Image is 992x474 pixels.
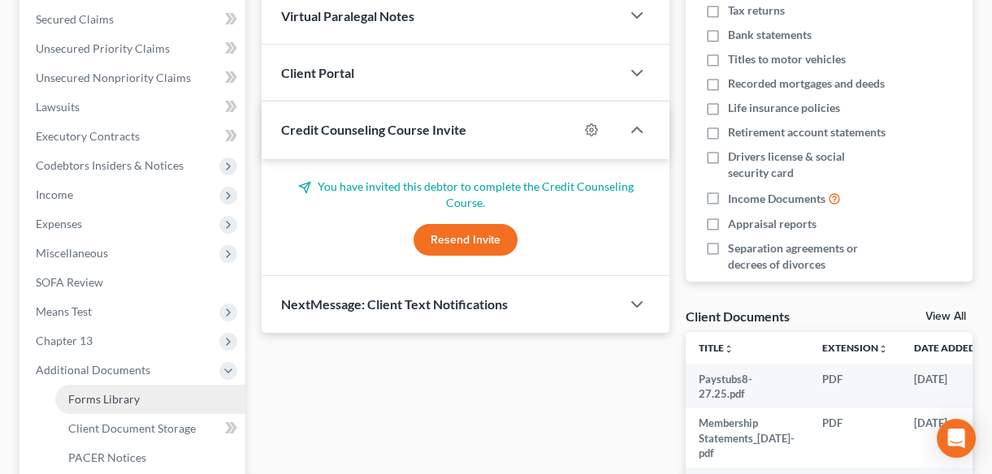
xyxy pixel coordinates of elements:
[36,158,184,172] span: Codebtors Insiders & Notices
[68,392,140,406] span: Forms Library
[822,342,888,354] a: Extensionunfold_more
[36,217,82,231] span: Expenses
[68,421,196,435] span: Client Document Storage
[23,268,245,297] a: SOFA Review
[36,275,103,289] span: SOFA Review
[728,51,846,67] span: Titles to motor vehicles
[23,5,245,34] a: Secured Claims
[728,27,812,43] span: Bank statements
[36,304,92,318] span: Means Test
[36,41,170,55] span: Unsecured Priority Claims
[55,414,245,443] a: Client Document Storage
[23,63,245,93] a: Unsecured Nonpriority Claims
[23,93,245,122] a: Lawsuits
[36,129,140,143] span: Executory Contracts
[55,385,245,414] a: Forms Library
[728,191,825,207] span: Income Documents
[23,122,245,151] a: Executory Contracts
[686,408,809,468] td: Membership Statements_[DATE]-pdf
[724,344,734,354] i: unfold_more
[36,246,108,260] span: Miscellaneous
[728,100,840,116] span: Life insurance policies
[36,334,93,347] span: Chapter 13
[728,216,817,232] span: Appraisal reports
[281,179,650,211] p: You have invited this debtor to complete the Credit Counseling Course.
[728,149,887,181] span: Drivers license & social security card
[878,344,888,354] i: unfold_more
[36,187,73,201] span: Income
[686,364,809,409] td: Paystubs8-27.25.pdf
[809,408,901,468] td: PDF
[937,419,976,458] div: Open Intercom Messenger
[281,8,414,24] span: Virtual Paralegal Notes
[728,240,887,273] span: Separation agreements or decrees of divorces
[55,443,245,472] a: PACER Notices
[281,65,354,80] span: Client Portal
[36,100,80,114] span: Lawsuits
[914,342,987,354] a: Date Added expand_more
[925,311,966,322] a: View All
[728,124,886,140] span: Retirement account statements
[699,342,734,354] a: Titleunfold_more
[281,122,466,137] span: Credit Counseling Course Invite
[809,364,901,409] td: PDF
[686,308,790,325] div: Client Documents
[36,363,150,377] span: Additional Documents
[728,75,885,92] span: Recorded mortgages and deeds
[68,450,146,464] span: PACER Notices
[414,224,518,256] button: Resend Invite
[23,34,245,63] a: Unsecured Priority Claims
[36,12,114,26] span: Secured Claims
[36,71,191,84] span: Unsecured Nonpriority Claims
[728,2,785,19] span: Tax returns
[281,296,508,312] span: NextMessage: Client Text Notifications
